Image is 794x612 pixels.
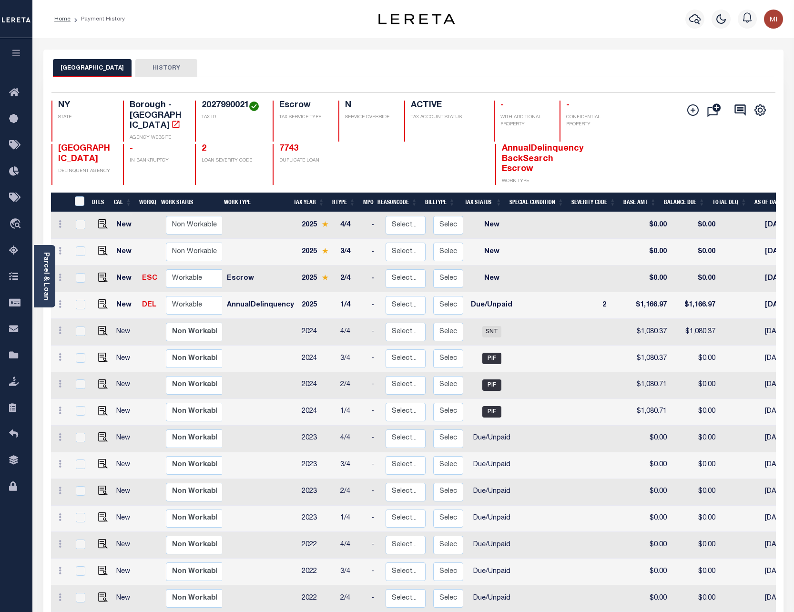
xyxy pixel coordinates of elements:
td: New [467,212,516,239]
h4: N [345,101,393,111]
td: New [467,239,516,265]
p: CONFIDENTIAL PROPERTY [566,114,620,128]
img: Star.svg [322,275,328,281]
td: $0.00 [630,479,671,506]
button: HISTORY [135,59,197,77]
td: 2023 [298,506,336,532]
td: 2/4 [336,585,367,612]
td: 3/4 [336,452,367,479]
td: 2025 [298,265,336,292]
th: WorkQ [135,193,157,212]
td: $0.00 [671,452,719,479]
td: Due/Unpaid [467,479,516,506]
td: - [367,399,382,426]
span: [GEOGRAPHIC_DATA] [58,144,110,163]
td: 4/4 [336,532,367,559]
span: - [566,101,570,110]
td: New [112,426,139,452]
p: TAX SERVICE TYPE [279,114,327,121]
td: - [367,265,382,292]
td: New [112,265,139,292]
p: DELINQUENT AGENCY [58,168,112,175]
td: 2/4 [336,479,367,506]
td: Due/Unpaid [467,426,516,452]
a: Home [54,16,71,22]
h4: NY [58,101,112,111]
span: - [130,144,133,153]
td: - [367,452,382,479]
td: 2022 [298,532,336,559]
td: 1/4 [336,399,367,426]
td: - [367,532,382,559]
td: Due/Unpaid [467,506,516,532]
td: Due/Unpaid [467,559,516,585]
td: - [367,239,382,265]
td: 2/4 [336,372,367,399]
th: Tax Status: activate to sort column ascending [459,193,506,212]
td: New [112,585,139,612]
td: 3/4 [336,559,367,585]
td: 2/4 [336,265,367,292]
td: $0.00 [671,585,719,612]
span: PIF [482,353,501,364]
td: $0.00 [630,452,671,479]
td: 3/4 [336,346,367,372]
td: - [367,506,382,532]
h4: 2027990021 [202,101,261,111]
td: New [112,532,139,559]
td: $0.00 [671,559,719,585]
th: Severity Code: activate to sort column ascending [568,193,620,212]
td: 3/4 [336,239,367,265]
td: New [112,346,139,372]
td: $0.00 [671,479,719,506]
h4: ACTIVE [411,101,483,111]
img: svg+xml;base64,PHN2ZyB4bWxucz0iaHR0cDovL3d3dy53My5vcmcvMjAwMC9zdmciIHBvaW50ZXItZXZlbnRzPSJub25lIi... [764,10,783,29]
th: Work Type [220,193,290,212]
td: - [367,479,382,506]
img: logo-dark.svg [378,14,455,24]
td: $0.00 [630,239,671,265]
th: Work Status [157,193,222,212]
td: New [112,506,139,532]
td: - [367,559,382,585]
td: $1,166.97 [671,292,719,319]
span: PIF [482,379,501,391]
td: $0.00 [630,212,671,239]
td: 1/4 [336,292,367,319]
td: - [367,585,382,612]
td: New [112,319,139,346]
p: AGENCY WEBSITE [130,134,183,142]
td: - [367,292,382,319]
td: $0.00 [671,372,719,399]
td: $0.00 [671,212,719,239]
td: $0.00 [671,239,719,265]
td: 4/4 [336,426,367,452]
th: MPO [359,193,374,212]
td: $0.00 [630,506,671,532]
td: $0.00 [630,585,671,612]
td: $0.00 [671,346,719,372]
span: - [500,101,504,110]
th: Tax Year: activate to sort column ascending [290,193,328,212]
p: STATE [58,114,112,121]
td: New [112,292,139,319]
td: AnnualDelinquency [223,292,298,319]
li: Payment History [71,15,125,23]
td: $0.00 [671,506,719,532]
td: New [112,559,139,585]
td: - [367,319,382,346]
td: 4/4 [336,319,367,346]
td: $0.00 [671,265,719,292]
th: DTLS [88,193,110,212]
td: New [467,265,516,292]
td: 2025 [298,239,336,265]
a: DEL [142,302,156,308]
span: PIF [482,406,501,418]
td: $0.00 [671,426,719,452]
th: CAL: activate to sort column ascending [110,193,135,212]
span: 2 [202,144,206,153]
p: TAX ACCOUNT STATUS [411,114,483,121]
h4: Escrow [279,101,327,111]
td: $0.00 [671,532,719,559]
th: &nbsp; [69,193,89,212]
